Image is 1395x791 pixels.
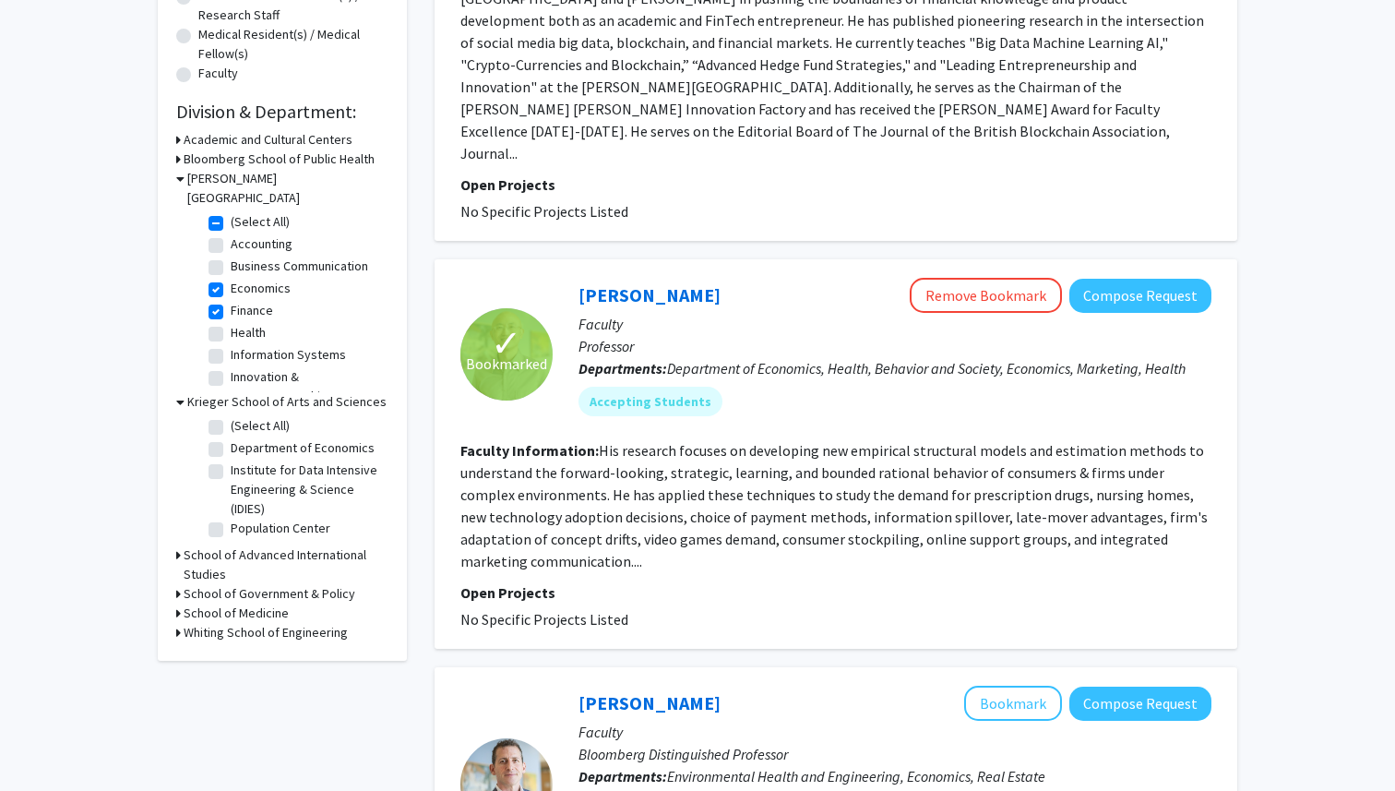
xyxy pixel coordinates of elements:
span: Department of Economics, Health, Behavior and Society, Economics, Marketing, Health [667,359,1186,378]
mat-chip: Accepting Students [578,387,722,416]
iframe: Chat [14,708,78,777]
label: Information Systems [231,345,346,365]
h3: Krieger School of Arts and Sciences [187,392,387,412]
h3: Whiting School of Engineering [184,623,348,642]
label: Innovation & Entrepreneurship [231,367,384,406]
label: (Select All) [231,212,290,232]
a: [PERSON_NAME] [578,691,721,714]
a: [PERSON_NAME] [578,283,721,306]
label: Accounting [231,234,292,254]
label: Business Communication [231,257,368,276]
h3: Bloomberg School of Public Health [184,150,375,169]
span: Bookmarked [466,353,547,375]
h2: Division & Department: [176,101,388,123]
span: No Specific Projects Listed [460,610,628,629]
b: Departments: [578,359,667,378]
h3: School of Advanced International Studies [184,545,388,584]
label: Population Center [231,519,330,538]
button: Add Paul Ferraro to Bookmarks [964,686,1062,721]
p: Faculty [578,313,1211,335]
span: ✓ [491,334,522,353]
label: Finance [231,301,273,320]
p: Open Projects [460,581,1211,604]
span: No Specific Projects Listed [460,202,628,221]
h3: Academic and Cultural Centers [184,130,352,150]
p: Bloomberg Distinguished Professor [578,743,1211,765]
button: Remove Bookmark [910,278,1062,313]
h3: [PERSON_NAME][GEOGRAPHIC_DATA] [187,169,388,208]
label: Medical Resident(s) / Medical Fellow(s) [198,25,388,64]
b: Faculty Information: [460,441,599,460]
b: Departments: [578,767,667,785]
h3: School of Government & Policy [184,584,355,604]
label: Faculty [198,64,238,83]
label: (Select All) [231,416,290,436]
button: Compose Request to Andrew Ching [1069,279,1211,313]
label: Department of Economics [231,438,375,458]
button: Compose Request to Paul Ferraro [1069,687,1211,721]
p: Open Projects [460,174,1211,196]
span: Environmental Health and Engineering, Economics, Real Estate [667,767,1045,785]
fg-read-more: His research focuses on developing new empirical structural models and estimation methods to unde... [460,441,1208,570]
label: Institute for Data Intensive Engineering & Science (IDIES) [231,461,384,519]
h3: School of Medicine [184,604,289,623]
label: Economics [231,279,291,298]
p: Faculty [578,721,1211,743]
p: Professor [578,335,1211,357]
label: Health [231,323,266,342]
